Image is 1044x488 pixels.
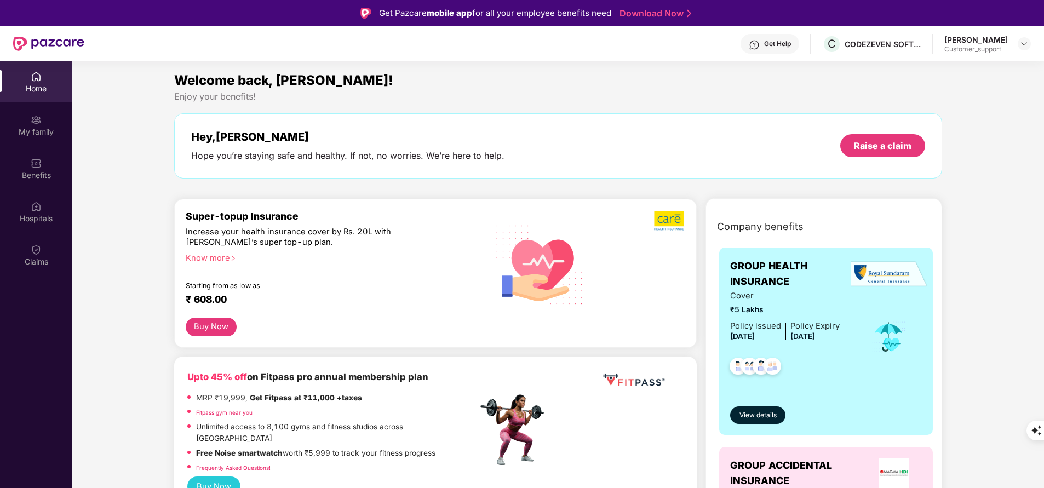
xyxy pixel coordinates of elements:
[186,294,466,307] div: ₹ 608.00
[725,354,752,381] img: svg+xml;base64,PHN2ZyB4bWxucz0iaHR0cDovL3d3dy53My5vcmcvMjAwMC9zdmciIHdpZHRoPSI0OC45NDMiIGhlaWdodD...
[187,371,428,382] b: on Fitpass pro annual membership plan
[749,39,760,50] img: svg+xml;base64,PHN2ZyBpZD0iSGVscC0zMngzMiIgeG1sbnM9Imh0dHA6Ly93d3cudzMub3JnLzIwMDAvc3ZnIiB3aWR0aD...
[196,409,253,416] a: Fitpass gym near you
[828,37,836,50] span: C
[601,370,667,390] img: fppp.png
[619,8,688,19] a: Download Now
[851,261,927,288] img: insurerLogo
[879,458,909,488] img: insurerLogo
[730,259,856,290] span: GROUP HEALTH INSURANCE
[196,421,477,445] p: Unlimited access to 8,100 gyms and fitness studios across [GEOGRAPHIC_DATA]
[31,158,42,169] img: svg+xml;base64,PHN2ZyBpZD0iQmVuZWZpdHMiIHhtbG5zPSJodHRwOi8vd3d3LnczLm9yZy8yMDAwL3N2ZyIgd2lkdGg9Ij...
[730,406,785,424] button: View details
[427,8,472,18] strong: mobile app
[944,35,1008,45] div: [PERSON_NAME]
[196,447,435,460] p: worth ₹5,999 to track your fitness progress
[187,371,247,382] b: Upto 45% off
[730,304,840,316] span: ₹5 Lakhs
[854,140,911,152] div: Raise a claim
[379,7,611,20] div: Get Pazcare for all your employee benefits need
[31,71,42,82] img: svg+xml;base64,PHN2ZyBpZD0iSG9tZSIgeG1sbnM9Imh0dHA6Ly93d3cudzMub3JnLzIwMDAvc3ZnIiB3aWR0aD0iMjAiIG...
[845,39,921,49] div: CODEZEVEN SOFTWARE PRIVATE LIMITED
[717,219,804,234] span: Company benefits
[687,8,691,19] img: Stroke
[944,45,1008,54] div: Customer_support
[730,332,755,341] span: [DATE]
[748,354,775,381] img: svg+xml;base64,PHN2ZyB4bWxucz0iaHR0cDovL3d3dy53My5vcmcvMjAwMC9zdmciIHdpZHRoPSI0OC45NDMiIGhlaWdodD...
[250,393,362,402] strong: Get Fitpass at ₹11,000 +taxes
[759,354,786,381] img: svg+xml;base64,PHN2ZyB4bWxucz0iaHR0cDovL3d3dy53My5vcmcvMjAwMC9zdmciIHdpZHRoPSI0OC45NDMiIGhlaWdodD...
[186,282,431,289] div: Starting from as low as
[186,227,430,248] div: Increase your health insurance cover by Rs. 20L with [PERSON_NAME]’s super top-up plan.
[31,244,42,255] img: svg+xml;base64,PHN2ZyBpZD0iQ2xhaW0iIHhtbG5zPSJodHRwOi8vd3d3LnczLm9yZy8yMDAwL3N2ZyIgd2lkdGg9IjIwIi...
[871,319,907,355] img: icon
[186,253,471,261] div: Know more
[196,393,248,402] del: MRP ₹19,999,
[790,320,840,332] div: Policy Expiry
[230,255,236,261] span: right
[1020,39,1029,48] img: svg+xml;base64,PHN2ZyBpZD0iRHJvcGRvd24tMzJ4MzIiIHhtbG5zPSJodHRwOi8vd3d3LnczLm9yZy8yMDAwL3N2ZyIgd2...
[487,211,592,317] img: svg+xml;base64,PHN2ZyB4bWxucz0iaHR0cDovL3d3dy53My5vcmcvMjAwMC9zdmciIHhtbG5zOnhsaW5rPSJodHRwOi8vd3...
[730,290,840,302] span: Cover
[31,114,42,125] img: svg+xml;base64,PHN2ZyB3aWR0aD0iMjAiIGhlaWdodD0iMjAiIHZpZXdCb3g9IjAgMCAyMCAyMCIgZmlsbD0ibm9uZSIgeG...
[654,210,685,231] img: b5dec4f62d2307b9de63beb79f102df3.png
[186,318,236,337] button: Buy Now
[196,464,271,471] a: Frequently Asked Questions!
[360,8,371,19] img: Logo
[191,130,504,143] div: Hey, [PERSON_NAME]
[174,91,942,102] div: Enjoy your benefits!
[191,150,504,162] div: Hope you’re staying safe and healthy. If not, no worries. We’re here to help.
[477,392,554,468] img: fpp.png
[790,332,815,341] span: [DATE]
[174,72,393,88] span: Welcome back, [PERSON_NAME]!
[764,39,791,48] div: Get Help
[13,37,84,51] img: New Pazcare Logo
[739,410,777,421] span: View details
[31,201,42,212] img: svg+xml;base64,PHN2ZyBpZD0iSG9zcGl0YWxzIiB4bWxucz0iaHR0cDovL3d3dy53My5vcmcvMjAwMC9zdmciIHdpZHRoPS...
[186,210,477,222] div: Super-topup Insurance
[730,320,781,332] div: Policy issued
[736,354,763,381] img: svg+xml;base64,PHN2ZyB4bWxucz0iaHR0cDovL3d3dy53My5vcmcvMjAwMC9zdmciIHdpZHRoPSI0OC45MTUiIGhlaWdodD...
[196,449,283,457] strong: Free Noise smartwatch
